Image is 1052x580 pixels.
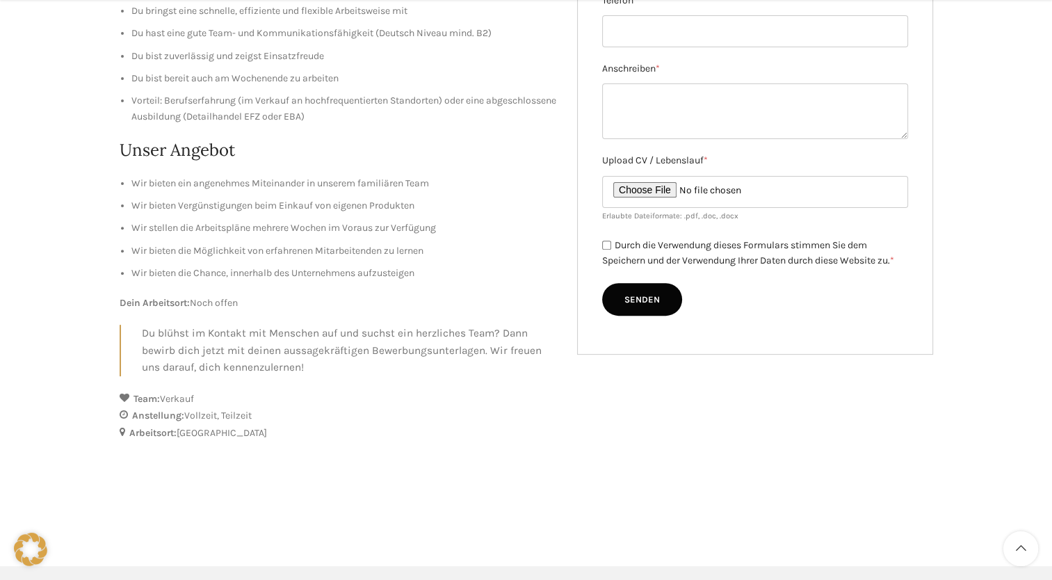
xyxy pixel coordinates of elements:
label: Durch die Verwendung dieses Formulars stimmen Sie dem Speichern und der Verwendung Ihrer Daten du... [602,239,894,267]
strong: Team: [133,393,160,405]
span: Verkauf [160,393,194,405]
span: [GEOGRAPHIC_DATA] [177,427,267,439]
li: Du bist bereit auch am Wochenende zu arbeiten [131,71,557,86]
h2: Unser Angebot [120,138,557,162]
small: Erlaubte Dateiformate: .pdf, .doc, .docx [602,211,738,220]
label: Upload CV / Lebenslauf [602,153,908,168]
input: Senden [602,283,682,316]
p: Du blühst im Kontakt mit Menschen auf und suchst ein herzliches Team? Dann bewirb dich jetzt mit ... [142,325,557,376]
li: Du hast eine gute Team- und Kommunikationsfähigkeit (Deutsch Niveau mind. B2) [131,26,557,41]
p: Noch offen [120,296,557,311]
li: Wir stellen die Arbeitspläne mehrere Wochen im Voraus zur Verfügung [131,220,557,236]
span: Teilzeit [221,410,252,421]
li: Du bringst eine schnelle, effiziente und flexible Arbeitsweise mit [131,3,557,19]
li: Wir bieten die Möglichkeit von erfahrenen Mitarbeitenden zu lernen [131,243,557,259]
li: Wir bieten ein angenehmes Miteinander in unserem familiären Team [131,176,557,191]
li: Vorteil: Berufserfahrung (im Verkauf an hochfrequentierten Standorten) oder eine abgeschlossene A... [131,93,557,124]
strong: Anstellung: [132,410,184,421]
li: Wir bieten die Chance, innerhalb des Unternehmens aufzusteigen [131,266,557,281]
li: Du bist zuverlässig und zeigst Einsatzfreude [131,49,557,64]
li: Wir bieten Vergünstigungen beim Einkauf von eigenen Produkten [131,198,557,214]
span: Vollzeit [184,410,221,421]
strong: Arbeitsort: [129,427,177,439]
label: Anschreiben [602,61,908,76]
strong: Dein Arbeitsort: [120,297,190,309]
a: Scroll to top button [1003,531,1038,566]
